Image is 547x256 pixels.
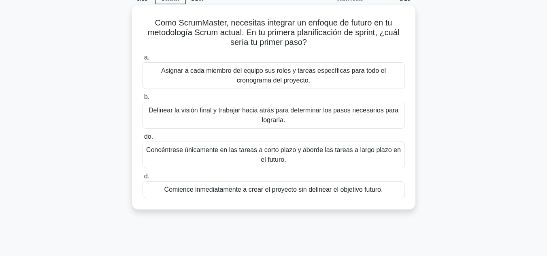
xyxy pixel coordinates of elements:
font: a. [144,54,149,61]
font: b. [144,93,149,100]
font: Concéntrese únicamente en las tareas a corto plazo y aborde las tareas a largo plazo en el futuro. [146,146,401,163]
font: Como ScrumMaster, necesitas integrar un enfoque de futuro en tu metodología Scrum actual. En tu p... [148,18,399,47]
font: do. [144,133,153,140]
font: Comience inmediatamente a crear el proyecto sin delinear el objetivo futuro. [164,186,383,193]
font: d. [144,173,149,180]
font: Delinear la visión final y trabajar hacia atrás para determinar los pasos necesarios para lograrla. [149,107,398,123]
font: Asignar a cada miembro del equipo sus roles y tareas específicas para todo el cronograma del proy... [161,67,386,84]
